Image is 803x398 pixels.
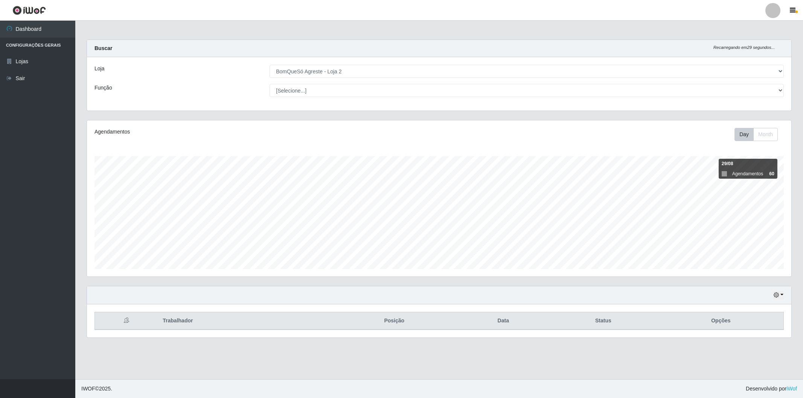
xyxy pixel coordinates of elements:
th: Opções [658,312,784,330]
span: © 2025 . [81,385,112,393]
div: Agendamentos [94,128,375,136]
span: IWOF [81,386,95,392]
th: Trabalhador [158,312,330,330]
strong: Buscar [94,45,112,51]
th: Data [459,312,548,330]
th: Status [548,312,658,330]
button: Day [734,128,754,141]
label: Loja [94,65,104,73]
img: CoreUI Logo [12,6,46,15]
label: Função [94,84,112,92]
th: Posição [330,312,459,330]
a: iWof [786,386,797,392]
button: Month [753,128,778,141]
div: First group [734,128,778,141]
div: Toolbar with button groups [734,128,784,141]
span: Desenvolvido por [746,385,797,393]
i: Recarregando em 29 segundos... [713,45,775,50]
